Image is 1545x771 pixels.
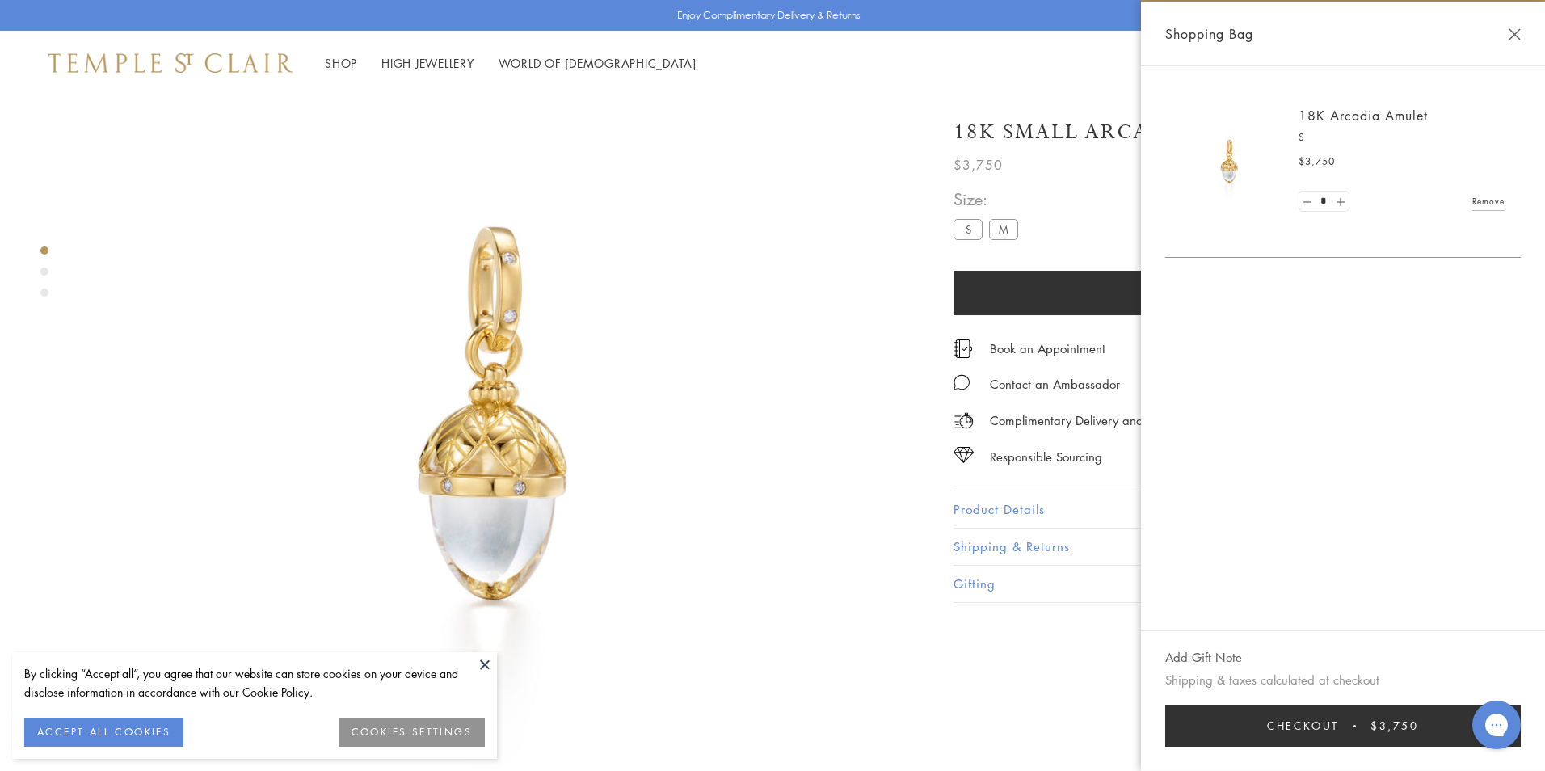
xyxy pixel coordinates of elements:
div: By clicking “Accept all”, you agree that our website can store cookies on your device and disclos... [24,664,485,701]
p: S [1299,129,1505,145]
img: P55826-E11ARC [1181,113,1278,210]
span: Size: [954,186,1025,213]
p: Complimentary Delivery and Returns [990,411,1185,431]
button: Gifting [954,566,1497,602]
span: $3,750 [1370,717,1419,735]
button: Add to bag [954,271,1442,315]
button: ACCEPT ALL COOKIES [24,718,183,747]
a: High JewelleryHigh Jewellery [381,55,474,71]
a: Set quantity to 0 [1299,192,1316,212]
button: COOKIES SETTINGS [339,718,485,747]
button: Add Gift Note [1165,647,1242,668]
a: 18K Arcadia Amulet [1299,107,1428,124]
label: S [954,219,983,239]
span: $3,750 [1299,154,1335,170]
h1: 18K Small Arcadia Amulet [954,118,1294,146]
img: Temple St. Clair [48,53,293,73]
div: Responsible Sourcing [990,447,1102,467]
div: Contact an Ambassador [990,374,1120,394]
button: Close Shopping Bag [1509,28,1521,40]
a: Remove [1472,192,1505,210]
a: ShopShop [325,55,357,71]
a: World of [DEMOGRAPHIC_DATA]World of [DEMOGRAPHIC_DATA] [499,55,697,71]
button: Shipping & Returns [954,529,1497,565]
p: Enjoy Complimentary Delivery & Returns [677,7,861,23]
span: $3,750 [954,154,1003,175]
div: Product gallery navigation [40,242,48,310]
iframe: Gorgias live chat messenger [1464,695,1529,755]
span: Shopping Bag [1165,23,1253,44]
a: Set quantity to 2 [1332,192,1348,212]
a: Book an Appointment [990,339,1105,357]
nav: Main navigation [325,53,697,74]
label: M [989,219,1018,239]
img: icon_sourcing.svg [954,447,974,463]
span: Checkout [1267,717,1339,735]
img: icon_appointment.svg [954,339,973,358]
img: MessageIcon-01_2.svg [954,374,970,390]
p: Shipping & taxes calculated at checkout [1165,670,1521,690]
img: icon_delivery.svg [954,411,974,431]
button: Checkout $3,750 [1165,705,1521,747]
button: Product Details [954,491,1497,528]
